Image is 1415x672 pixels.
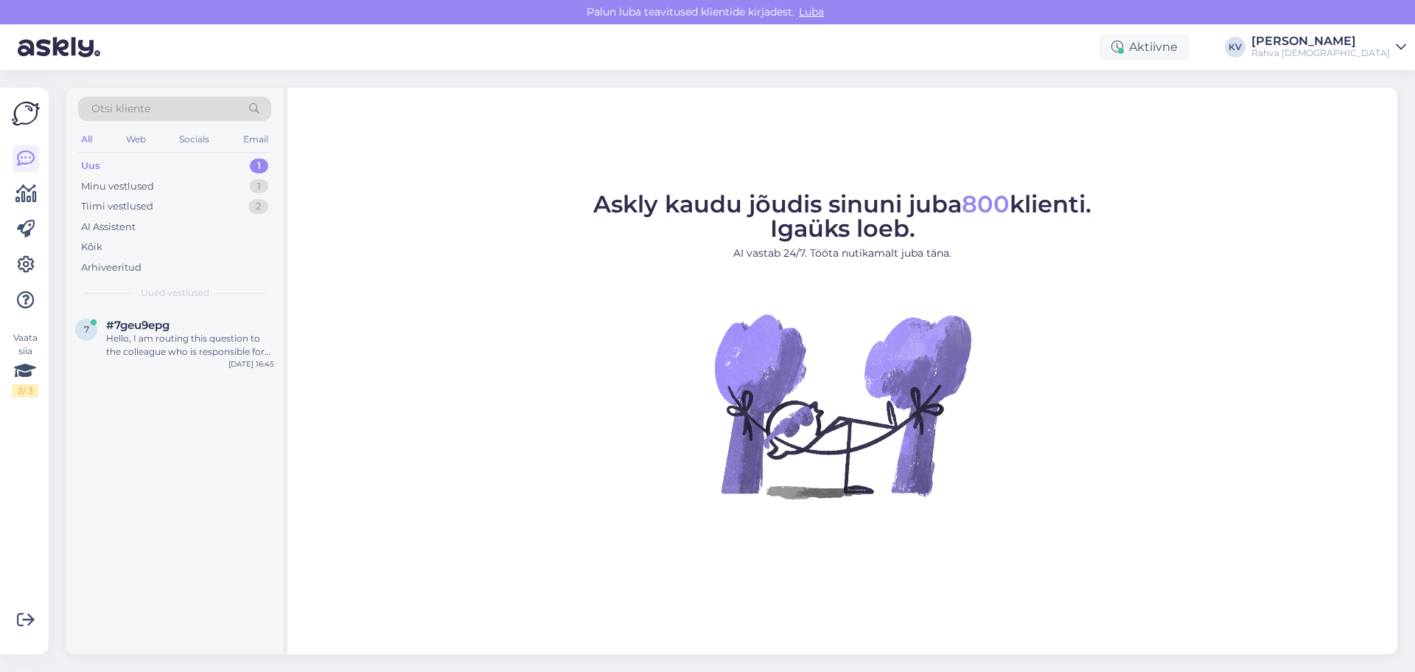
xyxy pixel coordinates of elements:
div: Rahva [DEMOGRAPHIC_DATA] [1251,47,1390,59]
span: 7 [84,324,89,335]
img: No Chat active [710,273,975,538]
div: KV [1225,37,1245,58]
div: Hello, I am routing this question to the colleague who is responsible for this topic. The reply m... [106,332,274,358]
div: Aktiivne [1100,34,1189,60]
div: Web [123,130,149,149]
span: Otsi kliente [91,101,150,117]
div: Email [240,130,271,149]
img: Askly Logo [12,100,40,128]
span: Uued vestlused [141,286,209,299]
div: Kõik [81,240,102,254]
div: Tiimi vestlused [81,199,153,214]
div: [PERSON_NAME] [1251,35,1390,47]
span: Luba [794,5,828,18]
div: Arhiveeritud [81,260,141,275]
span: Askly kaudu jõudis sinuni juba klienti. Igaüks loeb. [593,190,1091,243]
div: 1 [250,159,268,173]
div: 2 [248,199,268,214]
div: Minu vestlused [81,179,154,194]
span: 800 [962,190,1010,218]
div: Socials [176,130,212,149]
div: [DATE] 16:45 [228,358,274,370]
div: AI Assistent [81,220,136,235]
div: 2 / 3 [12,384,38,398]
p: AI vastab 24/7. Tööta nutikamalt juba täna. [593,246,1091,261]
span: #7geu9epg [106,319,170,332]
div: Vaata siia [12,331,38,398]
div: Uus [81,159,100,173]
a: [PERSON_NAME]Rahva [DEMOGRAPHIC_DATA] [1251,35,1406,59]
div: 1 [250,179,268,194]
div: All [78,130,95,149]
